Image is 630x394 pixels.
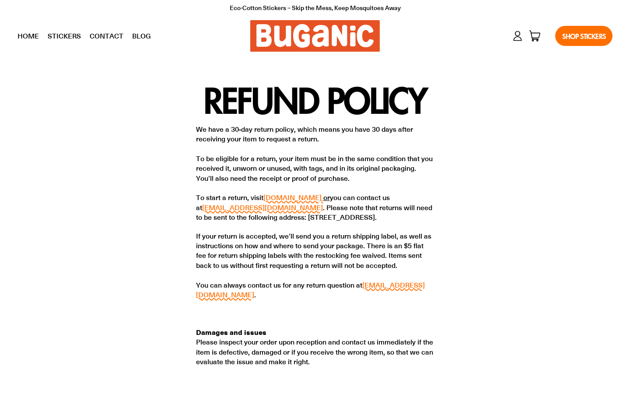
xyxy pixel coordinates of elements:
a: [EMAIL_ADDRESS][DOMAIN_NAME] [196,280,425,299]
a: [EMAIL_ADDRESS][DOMAIN_NAME] [202,203,323,212]
strong: Damages and issues [196,327,266,337]
span: or [323,193,330,202]
a: Contact [85,25,128,47]
h1: Refund policy [196,84,434,116]
p: Please inspect your order upon reception and contact us immediately if the item is defective, dam... [196,327,434,367]
a: Home [13,25,43,47]
a: [DOMAIN_NAME] [263,193,322,202]
a: Stickers [43,25,85,47]
p: We have a 30-day return policy, which means you have 30 days after receiving your item to request... [196,124,434,222]
a: Shop Stickers [555,26,612,46]
img: Buganic [250,20,380,52]
p: If your return is accepted, we’ll send you a return shipping label, as well as instructions on ho... [196,231,434,300]
a: Blog [128,25,155,47]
